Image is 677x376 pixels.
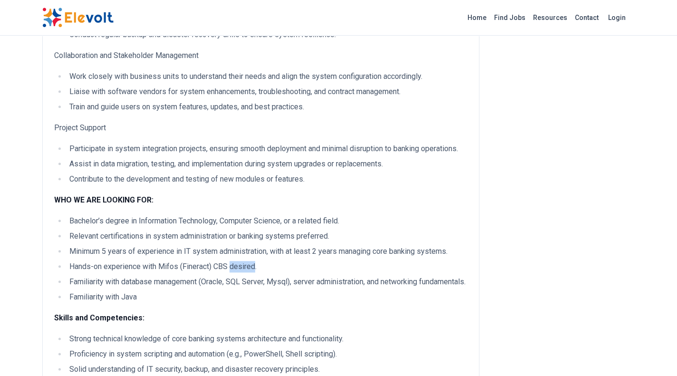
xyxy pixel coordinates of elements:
[67,246,467,257] li: Minimum 5 years of experience in IT system administration, with at least 2 years managing core ba...
[67,86,467,97] li: Liaise with software vendors for system enhancements, troubleshooting, and contract management.
[67,276,467,288] li: Familiarity with database management (Oracle, SQL Server, Mysql), server administration, and netw...
[67,101,467,113] li: Train and guide users on system features, updates, and best practices.
[529,10,571,25] a: Resources
[464,10,490,25] a: Home
[67,348,467,360] li: Proficiency in system scripting and automation (e.g., PowerShell, Shell scripting).
[67,71,467,82] li: Work closely with business units to understand their needs and align the system configuration acc...
[54,313,144,322] strong: Skills and Competencies:
[54,50,467,61] p: Collaboration and Stakeholder Management
[602,8,631,27] a: Login
[67,291,467,303] li: Familiarity with Java
[54,122,467,134] p: Project Support
[67,261,467,272] li: Hands-on experience with Mifos (Fineract) CBS desired.
[54,195,153,204] strong: WHO WE ARE LOOKING FOR:
[571,10,602,25] a: Contact
[67,158,467,170] li: Assist in data migration, testing, and implementation during system upgrades or replacements.
[490,10,529,25] a: Find Jobs
[67,333,467,345] li: Strong technical knowledge of core banking systems architecture and functionality.
[67,143,467,154] li: Participate in system integration projects, ensuring smooth deployment and minimal disruption to ...
[629,330,677,376] iframe: Chat Widget
[67,215,467,227] li: Bachelor’s degree in Information Technology, Computer Science, or a related field.
[67,174,467,185] li: Contribute to the development and testing of new modules or features.
[67,364,467,375] li: Solid understanding of IT security, backup, and disaster recovery principles.
[67,231,467,242] li: Relevant certifications in system administration or banking systems preferred.
[42,8,114,28] img: Elevolt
